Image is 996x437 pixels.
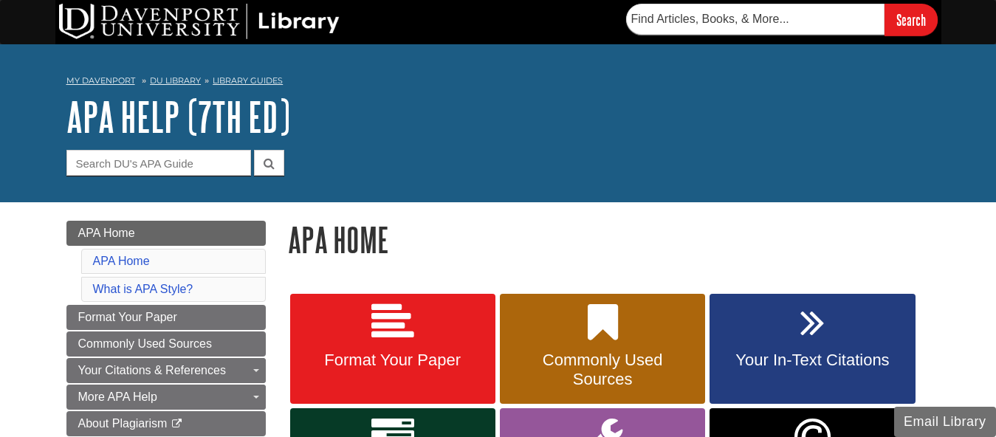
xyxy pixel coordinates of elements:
a: My Davenport [66,75,135,87]
a: Format Your Paper [66,305,266,330]
a: DU Library [150,75,201,86]
input: Find Articles, Books, & More... [626,4,885,35]
a: More APA Help [66,385,266,410]
span: Your In-Text Citations [721,351,904,370]
a: APA Home [66,221,266,246]
a: APA Home [93,255,150,267]
a: Library Guides [213,75,283,86]
a: What is APA Style? [93,283,193,295]
span: Format Your Paper [301,351,484,370]
span: APA Home [78,227,135,239]
span: Commonly Used Sources [78,337,212,350]
img: DU Library [59,4,340,39]
a: About Plagiarism [66,411,266,436]
input: Search DU's APA Guide [66,150,251,176]
span: Your Citations & References [78,364,226,376]
h1: APA Home [288,221,930,258]
span: More APA Help [78,390,157,403]
a: Commonly Used Sources [500,294,705,405]
nav: breadcrumb [66,71,930,94]
span: About Plagiarism [78,417,168,430]
button: Email Library [894,407,996,437]
a: Commonly Used Sources [66,331,266,357]
a: Format Your Paper [290,294,495,405]
span: Commonly Used Sources [511,351,694,389]
span: Format Your Paper [78,311,177,323]
a: Your Citations & References [66,358,266,383]
form: Searches DU Library's articles, books, and more [626,4,938,35]
a: Your In-Text Citations [710,294,915,405]
a: APA Help (7th Ed) [66,94,290,140]
i: This link opens in a new window [171,419,183,429]
input: Search [885,4,938,35]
